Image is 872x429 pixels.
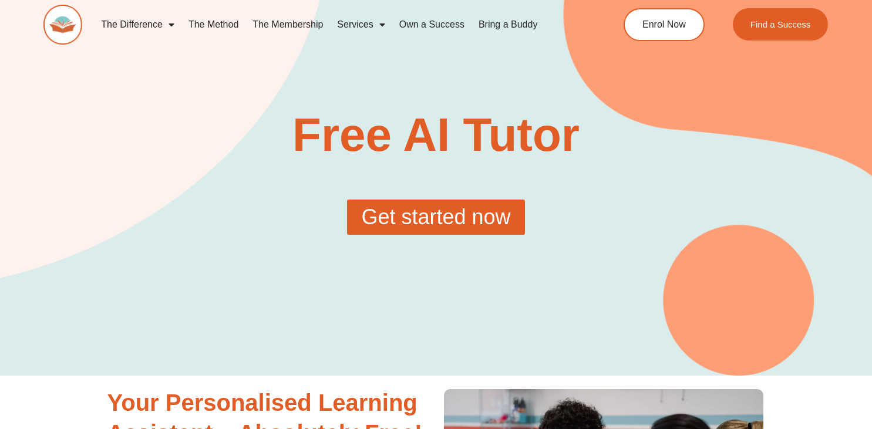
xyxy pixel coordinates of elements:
[624,8,705,41] a: Enrol Now
[237,112,635,158] h1: Free AI Tutor
[642,20,686,29] span: Enrol Now
[361,207,510,228] span: Get started now
[472,11,545,38] a: Bring a Buddy
[245,11,330,38] a: The Membership
[94,11,578,38] nav: Menu
[392,11,472,38] a: Own a Success
[733,8,829,40] a: Find a Success
[347,200,524,235] a: Get started now
[94,11,181,38] a: The Difference
[750,20,811,29] span: Find a Success
[181,11,245,38] a: The Method
[330,11,392,38] a: Services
